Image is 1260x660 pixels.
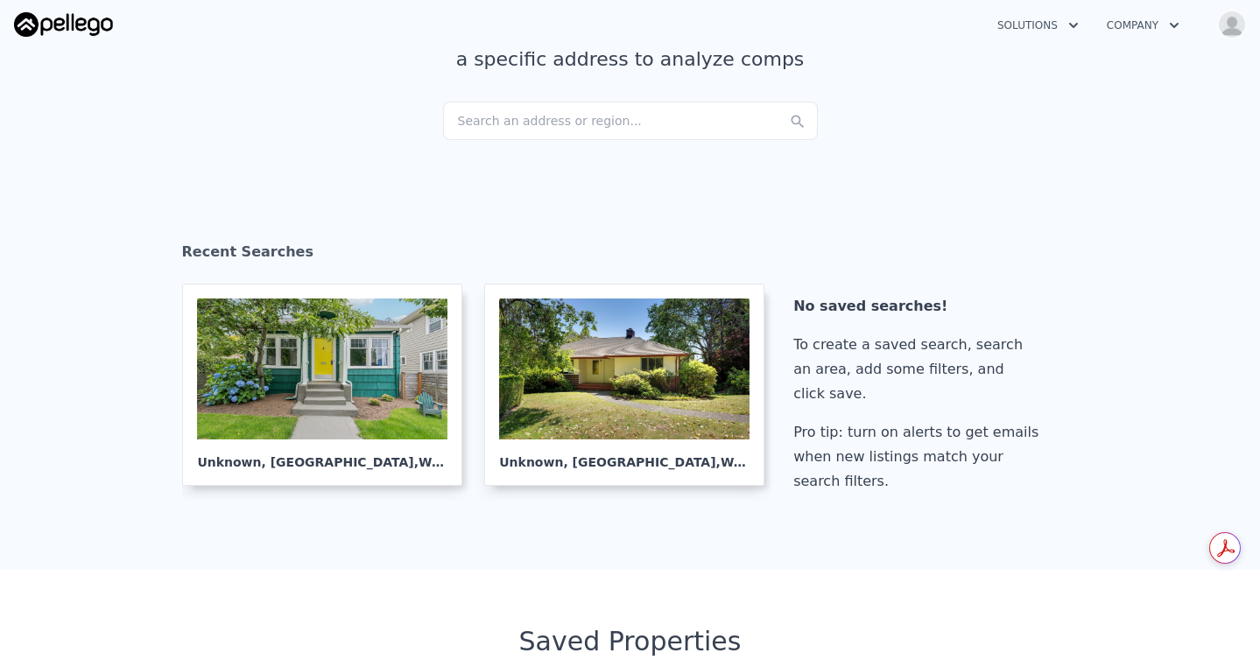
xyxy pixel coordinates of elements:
div: To create a saved search, search an area, add some filters, and click save. [793,333,1045,406]
div: Pro tip: turn on alerts to get emails when new listings match your search filters. [793,420,1045,494]
a: Unknown, [GEOGRAPHIC_DATA],WA 98166 [484,284,778,486]
div: Search an address or region... [443,102,818,140]
img: Pellego [14,12,113,37]
span: , WA 98166 [716,455,791,469]
a: Unknown, [GEOGRAPHIC_DATA],WA 98144 [182,284,476,486]
div: Recent Searches [182,228,1079,284]
img: avatar [1218,11,1246,39]
button: Solutions [983,10,1093,41]
div: Unknown , [GEOGRAPHIC_DATA] [197,439,447,471]
span: , WA 98144 [414,455,489,469]
div: No saved searches! [793,294,1045,319]
button: Company [1093,10,1193,41]
div: Unknown , [GEOGRAPHIC_DATA] [499,439,750,471]
div: Saved Properties [182,626,1079,657]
